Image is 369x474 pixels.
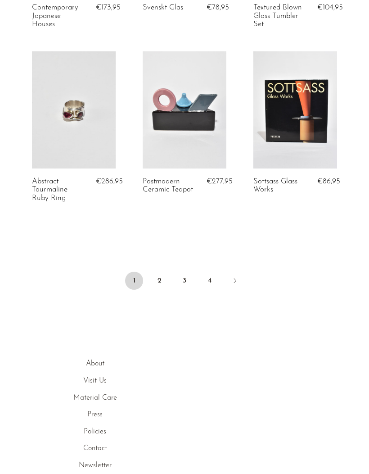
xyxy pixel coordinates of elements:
a: Svenskt Glas [143,4,183,12]
span: 1 [125,272,143,290]
a: Visit Us [83,377,107,384]
a: Material Care [73,394,117,401]
a: Postmodern Ceramic Teapot [143,178,196,194]
a: Newsletter [79,462,112,469]
a: Sottsass Glass Works [253,178,306,194]
span: €277,95 [207,178,233,185]
span: €173,95 [96,4,121,11]
span: €78,95 [207,4,229,11]
a: 2 [150,272,168,290]
a: 3 [175,272,193,290]
a: Textured Blown Glass Tumbler Set [253,4,306,28]
ul: Quick links [11,358,179,471]
a: 4 [201,272,219,290]
span: €286,95 [96,178,123,185]
a: Policies [84,428,106,435]
a: Contemporary Japanese Houses [32,4,85,28]
span: €104,95 [317,4,343,11]
a: Abstract Tourmaline Ruby Ring [32,178,85,202]
a: Contact [83,445,107,452]
a: Next [226,272,244,292]
a: About [86,360,104,367]
a: Press [87,411,103,418]
span: €86,95 [317,178,340,185]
